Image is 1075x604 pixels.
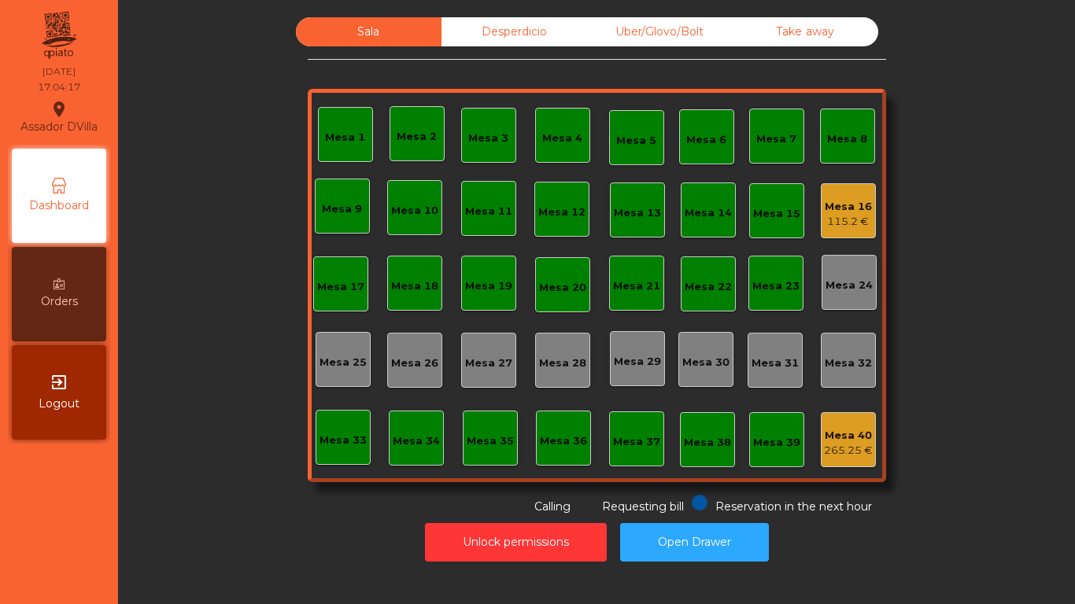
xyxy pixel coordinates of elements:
[42,64,76,79] div: [DATE]
[685,205,732,221] div: Mesa 14
[50,100,68,119] i: location_on
[602,499,684,514] span: Requesting bill
[614,354,661,370] div: Mesa 29
[824,428,873,444] div: Mesa 40
[467,433,514,449] div: Mesa 35
[397,129,437,145] div: Mesa 2
[616,133,656,149] div: Mesa 5
[752,355,799,371] div: Mesa 31
[685,279,732,295] div: Mesa 22
[753,206,800,222] div: Mesa 15
[825,199,872,215] div: Mesa 16
[715,499,872,514] span: Reservation in the next hour
[825,355,872,371] div: Mesa 32
[320,355,367,370] div: Mesa 25
[538,204,586,220] div: Mesa 12
[41,293,78,310] span: Orders
[465,355,512,371] div: Mesa 27
[38,80,80,94] div: 17:04:17
[613,278,660,294] div: Mesa 21
[29,197,89,214] span: Dashboard
[542,131,582,146] div: Mesa 4
[39,8,78,63] img: qpiato
[391,278,438,294] div: Mesa 18
[39,396,79,412] span: Logout
[468,131,508,146] div: Mesa 3
[20,98,98,137] div: Assador DVilla
[465,204,512,219] div: Mesa 11
[825,214,872,230] div: 115.2 €
[320,433,367,448] div: Mesa 33
[465,278,512,294] div: Mesa 19
[296,17,441,46] div: Sala
[391,355,438,371] div: Mesa 26
[539,280,586,296] div: Mesa 20
[539,355,586,371] div: Mesa 28
[620,523,769,562] button: Open Drawer
[752,278,800,294] div: Mesa 23
[827,131,867,147] div: Mesa 8
[425,523,607,562] button: Unlock permissions
[325,130,365,145] div: Mesa 1
[317,279,364,295] div: Mesa 17
[684,435,731,451] div: Mesa 38
[322,201,362,217] div: Mesa 9
[393,433,440,449] div: Mesa 34
[441,17,587,46] div: Desperdicio
[613,434,660,450] div: Mesa 37
[682,355,730,370] div: Mesa 30
[826,278,873,293] div: Mesa 24
[733,17,878,46] div: Take away
[534,499,571,514] span: Calling
[686,132,726,148] div: Mesa 6
[391,203,438,219] div: Mesa 10
[540,433,587,449] div: Mesa 36
[587,17,733,46] div: Uber/Glovo/Bolt
[614,205,661,221] div: Mesa 13
[756,131,796,147] div: Mesa 7
[50,373,68,392] i: exit_to_app
[824,443,873,459] div: 265.25 €
[753,435,800,451] div: Mesa 39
